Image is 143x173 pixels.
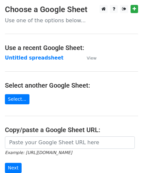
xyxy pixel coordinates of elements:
h4: Select another Google Sheet: [5,81,138,89]
small: Example: [URL][DOMAIN_NAME] [5,150,72,155]
h3: Choose a Google Sheet [5,5,138,14]
input: Next [5,163,22,173]
a: Untitled spreadsheet [5,55,63,61]
a: View [80,55,97,61]
h4: Copy/paste a Google Sheet URL: [5,126,138,134]
a: Select... [5,94,29,104]
small: View [87,56,97,61]
h4: Use a recent Google Sheet: [5,44,138,52]
p: Use one of the options below... [5,17,138,24]
input: Paste your Google Sheet URL here [5,136,135,149]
